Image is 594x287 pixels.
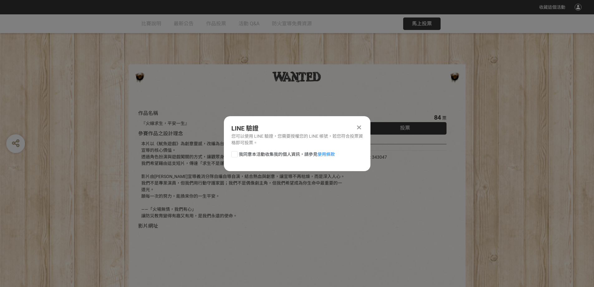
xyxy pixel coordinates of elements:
a: 活動 Q&A [239,14,259,33]
button: 馬上投票 [403,17,441,30]
span: 投票 [400,125,410,131]
span: 影片網址 [138,223,158,229]
span: 票 [442,116,447,121]
span: 我同意本活動收集我的個人資訊，請參見 [239,151,335,158]
span: 作品名稱 [138,110,158,116]
a: 作品投票 [206,14,226,33]
div: 您可以使用 LINE 驗證，您需要授權您的 LINE 帳號，若您符合投票資格即可投票。 [231,133,363,146]
a: 最新公告 [174,14,194,33]
span: 84 [434,114,441,121]
span: 防火宣導免費資源 [272,21,312,27]
span: 參賽作品之設計理念 [138,131,183,136]
span: 最新公告 [174,21,194,27]
span: 作品投票 [206,21,226,27]
span: 活動 Q&A [239,21,259,27]
div: 本片以《魷魚遊戲》為創意靈感，改編為台灣在地風格的「透抽遊戲」，融入趣味與驚險元素，帶出消防宣導的核心價值。 透過角色扮演與遊戲闖關的方式，讓觀眾身歷其境，學會在火場中如何冷靜應對、正確逃生。 ... [141,141,345,219]
span: 比賽說明 [141,21,161,27]
div: LINE 驗證 [231,124,363,133]
a: 使用條款 [317,152,335,157]
span: 收藏這個活動 [539,5,565,10]
a: 比賽說明 [141,14,161,33]
span: SID: 343047 [364,155,387,160]
a: 防火宣導免費資源 [272,14,312,33]
div: 『火線求生，平安一生』 [141,120,345,127]
span: 馬上投票 [412,21,432,27]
